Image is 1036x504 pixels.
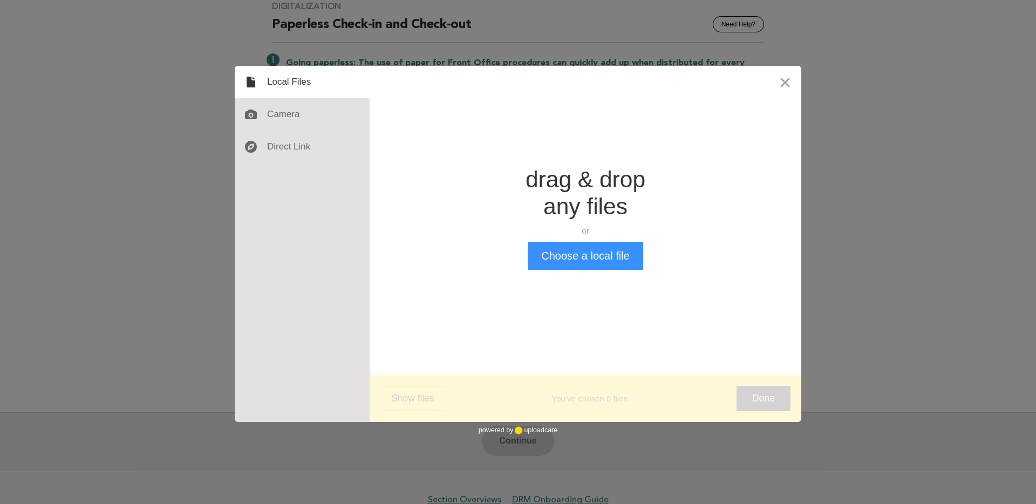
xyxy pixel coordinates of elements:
div: Camera [235,98,370,131]
div: or [526,226,645,236]
button: Show files [380,386,445,411]
button: Close [769,66,801,98]
div: Local Files [235,66,370,98]
div: Direct Link [235,131,370,163]
div: You’ve chosen 0 files. [445,393,737,404]
button: Done [737,386,790,411]
button: Choose a local file [528,242,643,270]
div: powered by [479,422,557,438]
a: uploadcare [513,426,557,434]
div: drag & drop any files [526,166,645,220]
